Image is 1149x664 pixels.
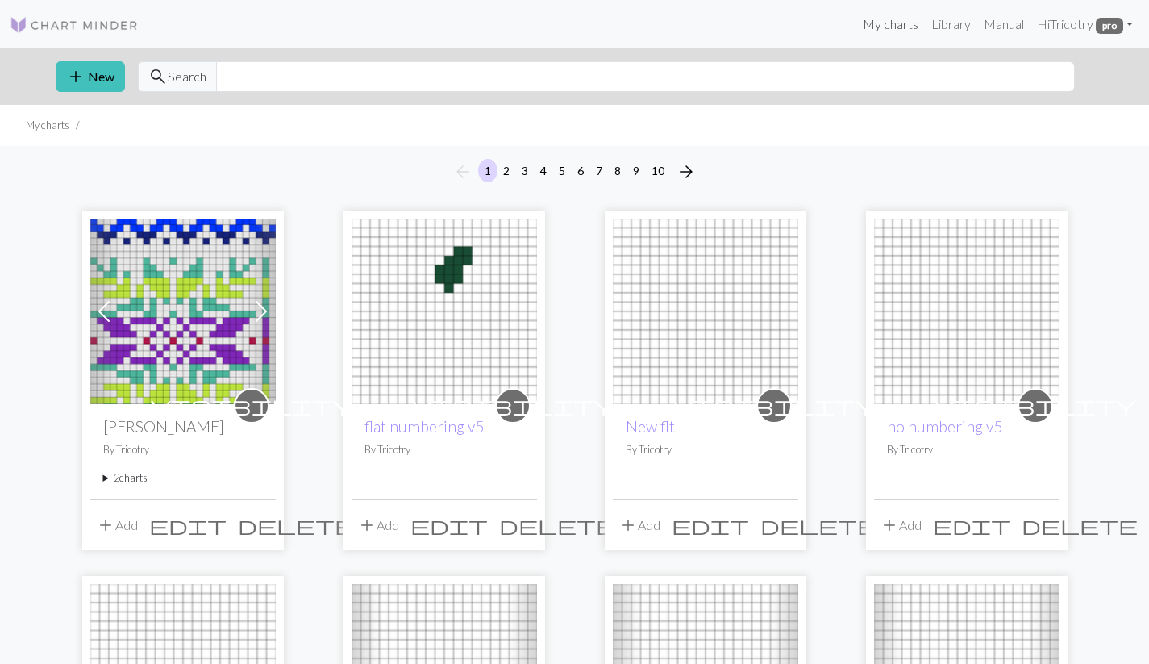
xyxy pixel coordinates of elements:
[880,514,899,537] span: add
[410,514,488,537] span: edit
[977,8,1030,40] a: Manual
[933,514,1010,537] span: edit
[26,118,69,133] li: My charts
[447,159,702,185] nav: Page navigation
[478,159,497,182] button: 1
[874,302,1059,317] a: no numbering v5
[238,514,354,537] span: delete
[933,516,1010,535] i: Edit
[1030,8,1139,40] a: HiTricotry pro
[352,510,405,541] button: Add
[1016,510,1143,541] button: Delete
[608,159,627,182] button: 8
[935,393,1136,418] span: visibility
[232,510,360,541] button: Delete
[103,442,263,457] p: By Tricotry
[925,8,977,40] a: Library
[927,510,1016,541] button: Edit
[497,159,516,182] button: 2
[760,514,876,537] span: delete
[856,8,925,40] a: My charts
[499,514,615,537] span: delete
[405,510,493,541] button: Edit
[626,442,785,457] p: By Tricotry
[672,516,749,535] i: Edit
[1096,18,1123,34] span: pro
[755,510,882,541] button: Delete
[412,390,614,422] i: private
[672,514,749,537] span: edit
[56,61,125,92] button: New
[589,159,609,182] button: 7
[645,159,671,182] button: 10
[364,442,524,457] p: By Tricotry
[613,510,666,541] button: Add
[151,390,352,422] i: private
[149,516,227,535] i: Edit
[874,219,1059,404] img: no numbering v5
[887,442,1047,457] p: By Tricotry
[357,514,377,537] span: add
[613,302,798,317] a: New flt
[151,393,352,418] span: visibility
[618,514,638,537] span: add
[103,417,263,436] h2: [PERSON_NAME]
[676,162,696,182] i: Next
[626,417,675,436] a: New flt
[552,159,572,182] button: 5
[149,514,227,537] span: edit
[412,393,614,418] span: visibility
[935,390,1136,422] i: private
[66,65,85,88] span: add
[90,510,144,541] button: Add
[571,159,590,182] button: 6
[627,159,646,182] button: 9
[515,159,535,182] button: 3
[613,219,798,404] img: New flt
[168,67,206,86] span: Search
[364,417,484,436] a: flat numbering v5
[144,510,232,541] button: Edit
[534,159,553,182] button: 4
[670,159,702,185] button: Next
[352,219,537,404] img: flat numbering v5
[493,510,621,541] button: Delete
[148,65,168,88] span: search
[103,470,263,486] summary: 2charts
[1022,514,1138,537] span: delete
[96,514,115,537] span: add
[666,510,755,541] button: Edit
[10,15,139,35] img: Logo
[676,161,696,183] span: arrow_forward
[352,302,537,317] a: flat numbering v5
[887,417,1002,436] a: no numbering v5
[90,302,276,317] a: Margaret
[410,516,488,535] i: Edit
[874,510,927,541] button: Add
[673,390,875,422] i: private
[90,219,276,404] img: Margaret
[673,393,875,418] span: visibility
